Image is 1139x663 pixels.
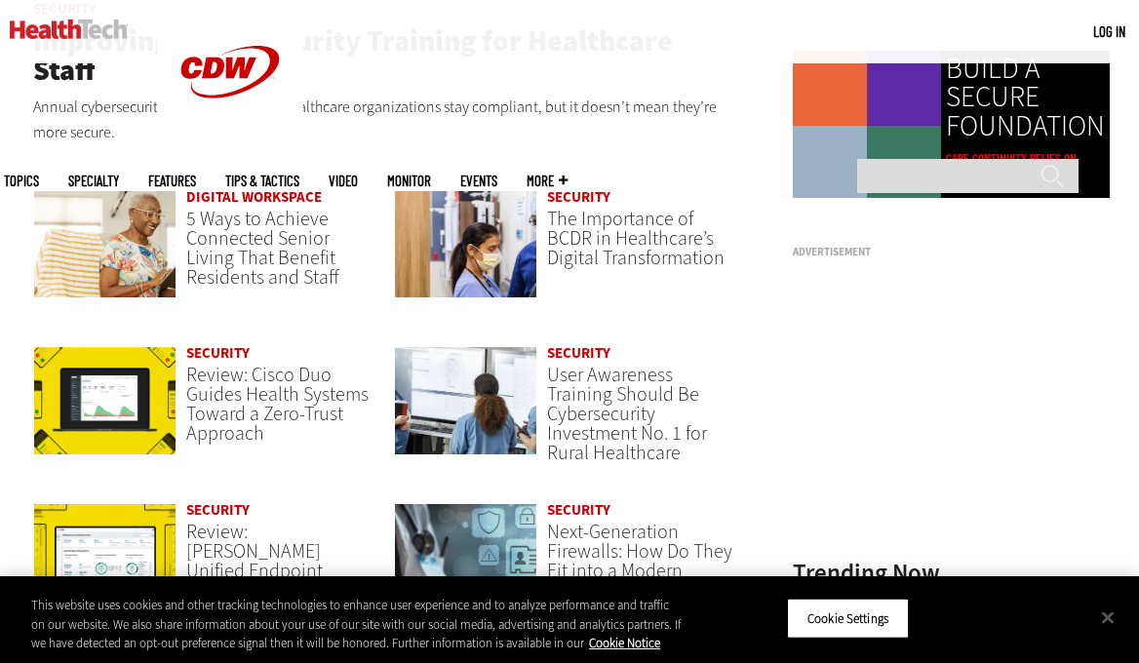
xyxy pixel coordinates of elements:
[33,346,177,474] a: Cisco Duo
[329,174,358,188] a: Video
[547,343,610,363] a: Security
[547,206,725,271] a: The Importance of BCDR in Healthcare’s Digital Transformation
[589,635,660,651] a: More information about your privacy
[31,596,684,653] div: This website uses cookies and other tracking technologies to enhance user experience and to analy...
[148,174,196,188] a: Features
[186,343,250,363] a: Security
[787,598,909,639] button: Cookie Settings
[793,247,1085,257] h3: Advertisement
[1093,21,1125,42] div: User menu
[10,19,128,39] img: Home
[394,346,537,455] img: Doctors reviewing information boards
[387,174,431,188] a: MonITor
[1086,596,1129,639] button: Close
[186,206,339,291] a: 5 Ways to Achieve Connected Senior Living That Benefit Residents and Staff
[186,362,369,447] a: Review: Cisco Duo Guides Health Systems Toward a Zero-Trust Approach
[157,129,303,149] a: CDW
[394,346,537,474] a: Doctors reviewing information boards
[33,190,177,318] a: Networking Solutions for Senior Living
[33,503,177,612] img: Ivanti Unified Endpoint Manager
[527,174,568,188] span: More
[33,346,177,455] img: Cisco Duo
[225,174,299,188] a: Tips & Tactics
[4,174,39,188] span: Topics
[394,503,537,612] img: Doctor using secure tablet
[394,190,537,299] img: Doctors reviewing tablet
[394,503,537,631] a: Doctor using secure tablet
[547,519,732,623] a: Next-Generation Firewalls: How Do They Fit into a Modern Healthcare Cybersecurity Posture?
[33,190,177,299] img: Networking Solutions for Senior Living
[460,174,497,188] a: Events
[547,362,707,466] a: User Awareness Training Should Be Cybersecurity Investment No. 1 for Rural Healthcare
[1093,22,1125,40] a: Log in
[68,174,119,188] span: Specialty
[33,503,177,631] a: Ivanti Unified Endpoint Manager
[793,561,1085,585] h3: Trending Now
[186,500,250,520] a: Security
[793,265,1085,509] iframe: advertisement
[186,519,362,623] a: Review: [PERSON_NAME] Unified Endpoint Manager Eases Device Visibility
[394,190,537,318] a: Doctors reviewing tablet
[547,500,610,520] a: Security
